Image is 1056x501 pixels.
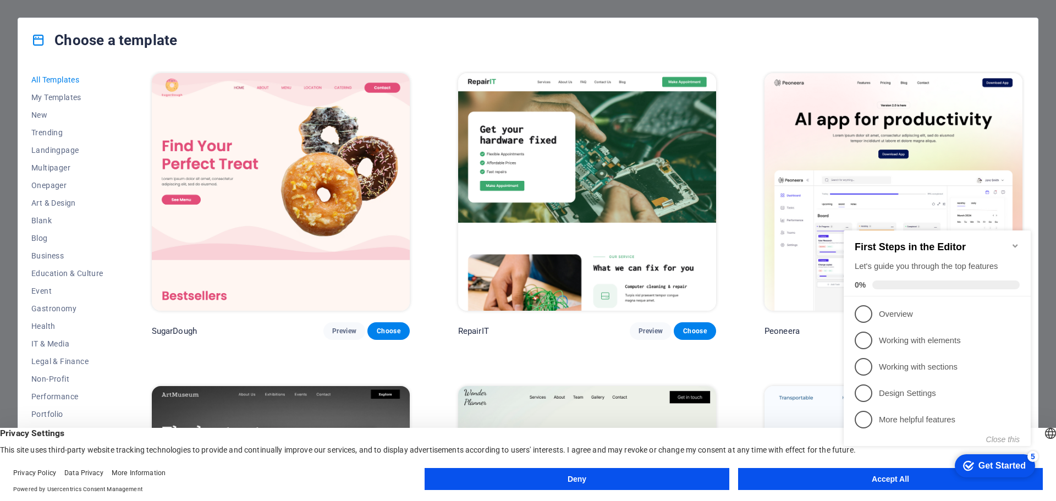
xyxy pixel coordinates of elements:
span: Business [31,251,103,260]
div: Get Started 5 items remaining, 0% complete [116,240,196,263]
span: Landingpage [31,146,103,155]
p: RepairIT [458,326,489,337]
button: Business [31,247,103,265]
span: All Templates [31,75,103,84]
p: Design Settings [40,173,172,185]
span: Onepager [31,181,103,190]
p: Working with sections [40,147,172,158]
span: Event [31,287,103,295]
img: SugarDough [152,73,410,311]
button: Education & Culture [31,265,103,282]
button: Landingpage [31,141,103,159]
div: Minimize checklist [172,27,180,36]
h4: Choose a template [31,31,177,49]
span: Performance [31,392,103,401]
span: Legal & Finance [31,357,103,366]
button: Legal & Finance [31,353,103,370]
img: Peoneera [765,73,1022,311]
button: Blank [31,212,103,229]
h2: First Steps in the Editor [15,27,180,38]
button: Preview [630,322,672,340]
button: Multipager [31,159,103,177]
span: Multipager [31,163,103,172]
span: Choose [376,327,400,335]
li: More helpful features [4,192,191,218]
li: Working with elements [4,113,191,139]
p: More helpful features [40,200,172,211]
div: Get Started [139,246,186,256]
span: Preview [639,327,663,335]
button: Gastronomy [31,300,103,317]
p: Working with elements [40,120,172,132]
button: Portfolio [31,405,103,423]
span: Blank [31,216,103,225]
span: Blog [31,234,103,243]
span: My Templates [31,93,103,102]
span: Non-Profit [31,375,103,383]
button: New [31,106,103,124]
button: Preview [323,322,365,340]
p: Overview [40,94,172,106]
span: Portfolio [31,410,103,419]
button: Art & Design [31,194,103,212]
button: My Templates [31,89,103,106]
li: Overview [4,86,191,113]
span: Gastronomy [31,304,103,313]
button: Close this [147,221,180,229]
button: Blog [31,229,103,247]
span: Health [31,322,103,331]
button: Non-Profit [31,370,103,388]
span: Choose [683,327,707,335]
span: 0% [15,66,33,75]
div: 5 [188,236,199,247]
span: New [31,111,103,119]
button: Performance [31,388,103,405]
button: Choose [367,322,409,340]
span: Preview [332,327,356,335]
p: SugarDough [152,326,197,337]
span: Trending [31,128,103,137]
button: All Templates [31,71,103,89]
p: Peoneera [765,326,800,337]
span: IT & Media [31,339,103,348]
button: Onepager [31,177,103,194]
button: Services [31,423,103,441]
li: Design Settings [4,166,191,192]
button: Choose [674,322,716,340]
span: Art & Design [31,199,103,207]
button: Event [31,282,103,300]
span: Education & Culture [31,269,103,278]
button: Health [31,317,103,335]
div: Let's guide you through the top features [15,46,180,58]
button: IT & Media [31,335,103,353]
li: Working with sections [4,139,191,166]
img: RepairIT [458,73,716,311]
button: Trending [31,124,103,141]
